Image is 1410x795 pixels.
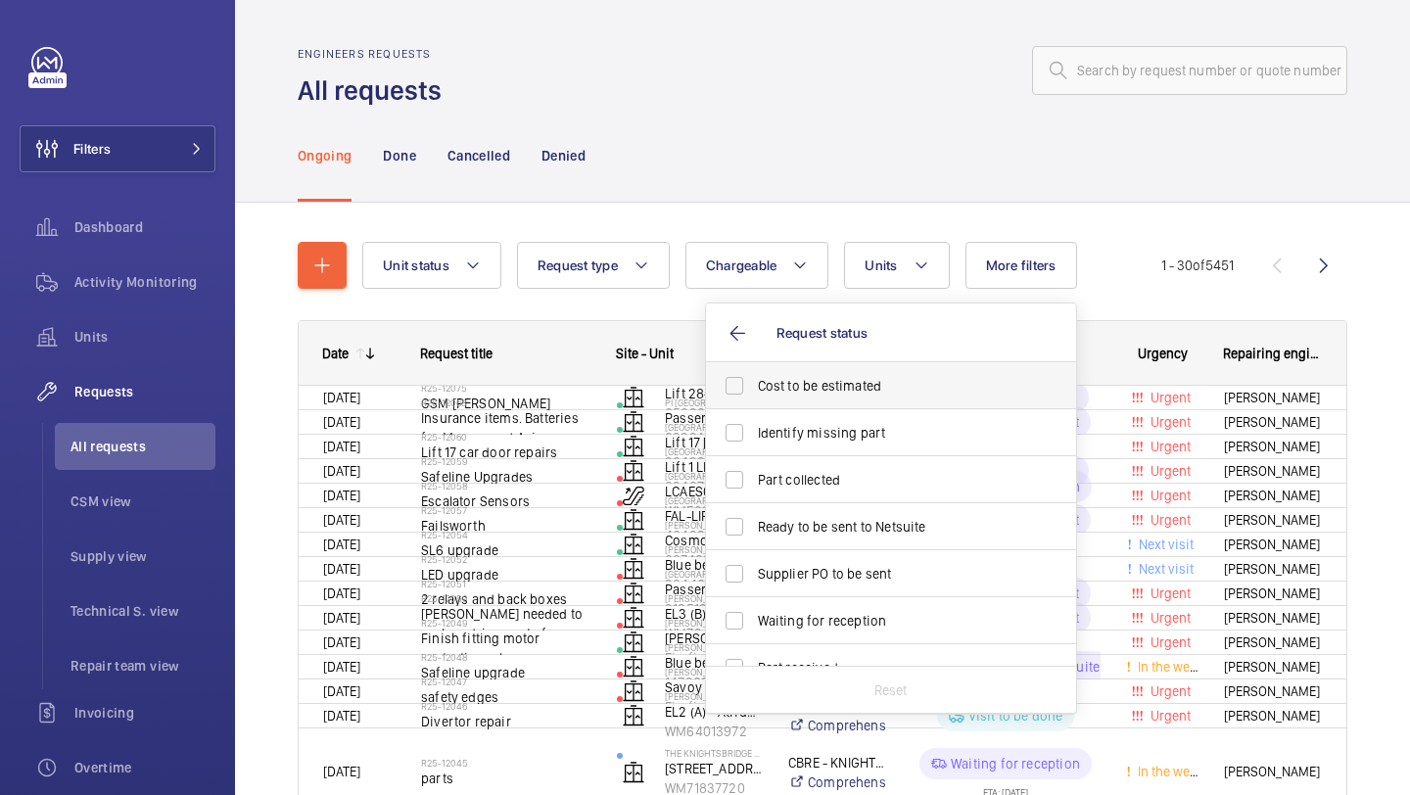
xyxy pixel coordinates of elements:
[665,494,763,506] p: [GEOGRAPHIC_DATA]
[74,327,215,347] span: Units
[665,617,763,629] p: [PERSON_NAME] Court
[421,617,591,629] h2: R25-12049
[1224,485,1322,507] span: [PERSON_NAME]
[685,242,829,289] button: Chargeable
[323,512,360,528] span: [DATE]
[538,257,618,273] span: Request type
[323,659,360,675] span: [DATE]
[1138,346,1188,361] span: Urgency
[1193,257,1205,273] span: of
[665,592,763,604] p: [PERSON_NAME] Institute
[323,390,360,405] span: [DATE]
[665,666,763,678] p: [PERSON_NAME] Court
[1147,585,1191,601] span: Urgent
[298,47,453,61] h2: Engineers requests
[1224,583,1322,605] span: [PERSON_NAME]
[1223,346,1323,361] span: Repairing engineer
[420,346,493,361] span: Request title
[665,421,763,433] p: [GEOGRAPHIC_DATA][PERSON_NAME]
[298,146,352,165] p: Ongoing
[1147,463,1191,479] span: Urgent
[1224,411,1322,434] span: [PERSON_NAME]
[968,706,1063,725] p: Visit to be done
[1147,634,1191,650] span: Urgent
[421,397,591,408] h2: R25-12068
[323,488,360,503] span: [DATE]
[665,568,763,580] p: [GEOGRAPHIC_DATA]
[665,690,763,702] p: [PERSON_NAME] Institute
[758,423,1027,443] span: Identify missing part
[622,704,645,727] img: elevator.svg
[1147,488,1191,503] span: Urgent
[298,72,453,109] h1: All requests
[1224,558,1322,581] span: [PERSON_NAME]
[865,257,897,273] span: Units
[665,470,763,482] p: [GEOGRAPHIC_DATA]
[70,546,215,566] span: Supply view
[665,641,763,653] p: [PERSON_NAME] House
[665,543,763,555] p: [PERSON_NAME] House
[706,304,1076,362] button: Request status
[758,564,1027,584] span: Supplier PO to be sent
[421,757,591,769] h2: R25-12045
[74,758,215,777] span: Overtime
[323,634,360,650] span: [DATE]
[20,125,215,172] button: Filters
[758,658,1027,678] span: Part received
[788,753,885,772] p: CBRE - KNIGHTSBRIDGE ESTATE
[74,382,215,401] span: Requests
[1224,656,1322,678] span: [PERSON_NAME]
[421,712,591,731] span: Divertor repair
[323,439,360,454] span: [DATE]
[1161,258,1234,272] span: 1 - 30 5451
[622,761,645,784] img: elevator.svg
[74,703,215,723] span: Invoicing
[1224,534,1322,556] span: [PERSON_NAME]
[517,242,670,289] button: Request type
[1224,631,1322,654] span: [PERSON_NAME]
[665,445,763,457] p: [GEOGRAPHIC_DATA]
[665,397,763,408] p: PI [GEOGRAPHIC_DATA] ([GEOGRAPHIC_DATA])
[1224,460,1322,483] span: [PERSON_NAME]
[1147,414,1191,430] span: Urgent
[706,257,777,273] span: Chargeable
[986,257,1057,273] span: More filters
[1147,708,1191,724] span: Urgent
[383,257,449,273] span: Unit status
[421,769,591,788] span: parts
[788,716,885,735] a: Comprehensive
[323,683,360,699] span: [DATE]
[323,764,360,779] span: [DATE]
[776,325,869,341] span: Request status
[1224,387,1322,409] span: [PERSON_NAME]
[1224,761,1322,783] span: [PERSON_NAME]
[1147,390,1191,405] span: Urgent
[541,146,586,165] p: Denied
[323,585,360,601] span: [DATE]
[1224,436,1322,458] span: [PERSON_NAME]
[323,610,360,626] span: [DATE]
[1224,705,1322,727] span: [PERSON_NAME]
[1147,439,1191,454] span: Urgent
[323,463,360,479] span: [DATE]
[362,242,501,289] button: Unit status
[616,346,674,361] span: Site - Unit
[665,519,763,531] p: [PERSON_NAME] House
[1224,607,1322,630] span: [PERSON_NAME]
[74,272,215,292] span: Activity Monitoring
[665,759,763,778] p: [STREET_ADDRESS]
[1134,764,1203,779] span: In the week
[665,702,763,722] p: EL2 (A) - Atrium Pass Lift
[758,470,1027,490] span: Part collected
[1032,46,1347,95] input: Search by request number or quote number
[951,754,1080,773] p: Waiting for reception
[421,592,591,604] h2: R25-12050
[73,139,111,159] span: Filters
[788,772,885,792] a: Comprehensive
[665,722,763,741] p: WM64013972
[1135,561,1194,577] span: Next visit
[1135,537,1194,552] span: Next visit
[1134,659,1203,675] span: In the week
[323,537,360,552] span: [DATE]
[758,376,1027,396] span: Cost to be estimated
